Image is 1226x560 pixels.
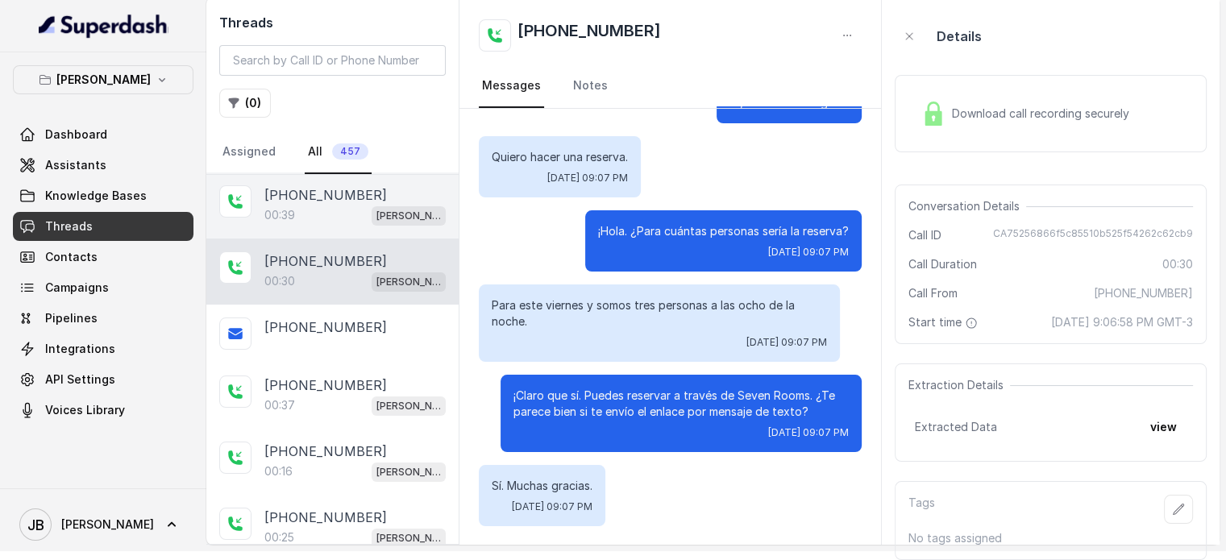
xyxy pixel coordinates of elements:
span: Extraction Details [908,377,1010,393]
p: Details [937,27,982,46]
a: Threads [13,212,193,241]
span: [DATE] 9:06:58 PM GMT-3 [1051,314,1193,330]
a: API Settings [13,365,193,394]
button: [PERSON_NAME] [13,65,193,94]
a: Knowledge Bases [13,181,193,210]
span: [DATE] 09:07 PM [512,500,592,513]
span: [DATE] 09:07 PM [768,246,849,259]
span: Threads [45,218,93,234]
a: Campaigns [13,273,193,302]
p: [PERSON_NAME] [376,530,441,546]
p: No tags assigned [908,530,1193,546]
span: [DATE] 09:07 PM [768,426,849,439]
p: Quiero hacer una reserva. [492,149,628,165]
p: 00:39 [264,207,295,223]
p: [PHONE_NUMBER] [264,317,387,337]
span: Extracted Data [915,419,997,435]
span: Call ID [908,227,941,243]
p: [PHONE_NUMBER] [264,375,387,395]
span: Start time [908,314,981,330]
p: Para este viernes y somos tres personas a las ocho de la noche. [492,297,827,330]
a: Notes [570,64,611,108]
a: Messages [479,64,544,108]
span: [PERSON_NAME] [61,516,154,533]
span: 457 [332,143,368,160]
span: [PHONE_NUMBER] [1094,285,1193,301]
p: 00:16 [264,463,293,479]
a: Voices Library [13,396,193,425]
p: Sí. Muchas gracias. [492,478,592,494]
span: Call From [908,285,958,301]
span: Download call recording securely [952,106,1136,122]
p: [PERSON_NAME] [376,208,441,224]
img: Lock Icon [921,102,945,126]
p: [PHONE_NUMBER] [264,251,387,271]
input: Search by Call ID or Phone Number [219,45,446,76]
a: Assistants [13,151,193,180]
p: Tags [908,495,935,524]
span: Dashboard [45,127,107,143]
span: 00:30 [1162,256,1193,272]
span: Integrations [45,341,115,357]
nav: Tabs [219,131,446,174]
span: Knowledge Bases [45,188,147,204]
span: API Settings [45,371,115,388]
h2: [PHONE_NUMBER] [517,19,661,52]
span: Call Duration [908,256,977,272]
span: Assistants [45,157,106,173]
a: All457 [305,131,372,174]
a: [PERSON_NAME] [13,502,193,547]
p: [PERSON_NAME] [376,274,441,290]
span: Campaigns [45,280,109,296]
nav: Tabs [479,64,862,108]
p: 00:25 [264,529,294,545]
p: 00:37 [264,397,295,413]
p: [PHONE_NUMBER] [264,508,387,527]
p: [PERSON_NAME] [376,464,441,480]
a: Integrations [13,334,193,363]
img: light.svg [39,13,168,39]
span: Contacts [45,249,98,265]
p: [PERSON_NAME] [376,398,441,414]
p: ¡Claro que sí. Puedes reservar a través de Seven Rooms. ¿Te parece bien si te envío el enlace por... [513,388,849,420]
span: CA75256866f5c85510b525f54262c62cb9 [993,227,1193,243]
h2: Threads [219,13,446,32]
a: Contacts [13,243,193,272]
span: Conversation Details [908,198,1026,214]
span: Pipelines [45,310,98,326]
button: (0) [219,89,271,118]
text: JB [27,516,44,533]
p: 00:30 [264,273,295,289]
p: [PHONE_NUMBER] [264,185,387,205]
p: [PERSON_NAME] [56,70,151,89]
span: [DATE] 09:07 PM [547,172,628,185]
a: Assigned [219,131,279,174]
a: Pipelines [13,304,193,333]
p: [PHONE_NUMBER] [264,442,387,461]
span: Voices Library [45,402,125,418]
span: [DATE] 09:07 PM [746,336,827,349]
button: view [1141,413,1187,442]
p: ¡Hola. ¿Para cuántas personas sería la reserva? [598,223,849,239]
a: Dashboard [13,120,193,149]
